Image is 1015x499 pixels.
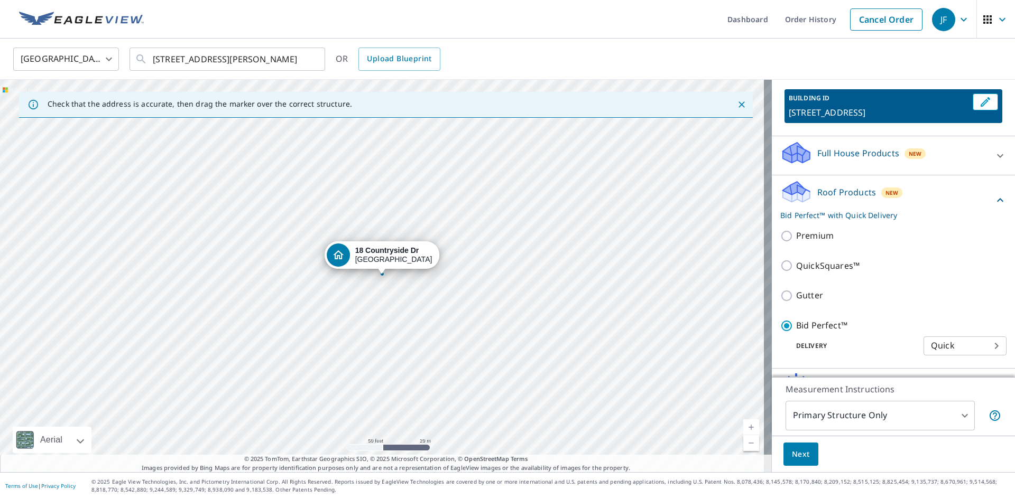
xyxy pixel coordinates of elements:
[41,482,76,489] a: Privacy Policy
[780,341,924,351] p: Delivery
[743,419,759,435] a: Current Level 19, Zoom In
[743,435,759,451] a: Current Level 19, Zoom Out
[355,246,432,264] div: [GEOGRAPHIC_DATA]
[13,44,119,74] div: [GEOGRAPHIC_DATA]
[780,373,1007,403] div: Solar ProductsNew
[780,180,1007,221] div: Roof ProductsNewBid Perfect™ with Quick Delivery
[780,140,1007,171] div: Full House ProductsNew
[909,149,922,158] span: New
[153,44,303,74] input: Search by address or latitude-longitude
[48,99,352,109] p: Check that the address is accurate, then drag the marker over the correct structure.
[464,455,509,463] a: OpenStreetMap
[13,427,91,453] div: Aerial
[5,483,76,489] p: |
[989,409,1001,422] span: Your report will include only the primary structure on the property. For example, a detached gara...
[850,8,922,31] a: Cancel Order
[336,48,440,71] div: OR
[355,246,419,255] strong: 18 Countryside Dr
[786,401,975,430] div: Primary Structure Only
[367,52,431,65] span: Upload Blueprint
[789,93,829,102] p: BUILDING ID
[789,106,968,119] p: [STREET_ADDRESS]
[792,448,810,461] span: Next
[973,93,998,110] button: Edit building 1
[796,289,823,302] p: Gutter
[19,12,144,27] img: EV Logo
[817,186,876,199] p: Roof Products
[511,455,528,463] a: Terms
[783,442,818,466] button: Next
[735,98,749,111] button: Close
[780,210,994,221] p: Bid Perfect™ with Quick Delivery
[244,455,528,464] span: © 2025 TomTom, Earthstar Geographics SIO, © 2025 Microsoft Corporation, ©
[796,259,860,272] p: QuickSquares™
[796,319,847,332] p: Bid Perfect™
[91,478,1010,494] p: © 2025 Eagle View Technologies, Inc. and Pictometry International Corp. All Rights Reserved. Repo...
[325,241,440,274] div: Dropped pin, building 1, Residential property, 18 Countryside Dr Livingston, NJ 07039
[5,482,38,489] a: Terms of Use
[796,229,834,242] p: Premium
[885,189,899,197] span: New
[37,427,66,453] div: Aerial
[358,48,440,71] a: Upload Blueprint
[924,331,1007,361] div: Quick
[932,8,955,31] div: JF
[786,383,1001,396] p: Measurement Instructions
[817,147,899,159] p: Full House Products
